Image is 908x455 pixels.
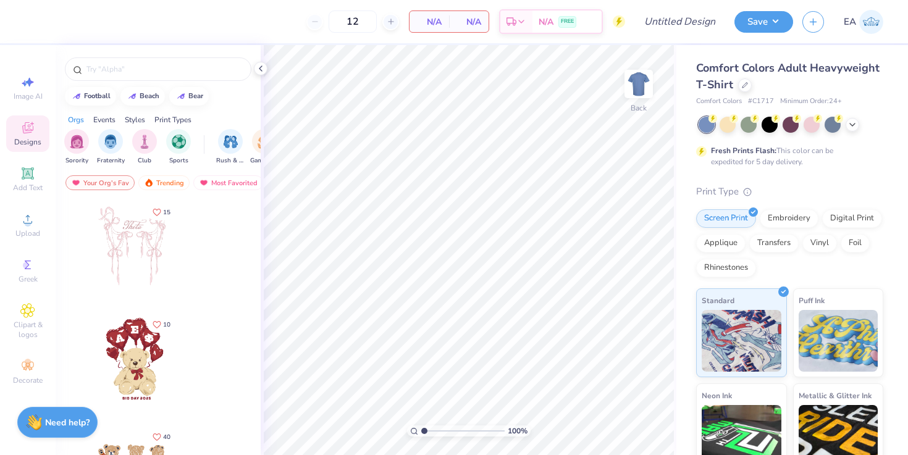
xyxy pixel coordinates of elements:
[224,135,238,149] img: Rush & Bid Image
[64,129,89,165] div: filter for Sorority
[696,234,746,253] div: Applique
[72,93,82,100] img: trend_line.gif
[64,129,89,165] button: filter button
[68,114,84,125] div: Orgs
[711,146,776,156] strong: Fresh Prints Flash:
[85,63,243,75] input: Try "Alpha"
[193,175,263,190] div: Most Favorited
[97,129,125,165] button: filter button
[799,389,872,402] span: Metallic & Glitter Ink
[799,294,825,307] span: Puff Ink
[71,178,81,187] img: most_fav.gif
[456,15,481,28] span: N/A
[144,178,154,187] img: trending.gif
[844,10,883,34] a: EA
[6,320,49,340] span: Clipart & logos
[702,389,732,402] span: Neon Ink
[13,183,43,193] span: Add Text
[84,93,111,99] div: football
[15,228,40,238] span: Upload
[250,156,279,165] span: Game Day
[696,96,742,107] span: Comfort Colors
[696,185,883,199] div: Print Type
[147,204,176,220] button: Like
[176,93,186,100] img: trend_line.gif
[120,87,165,106] button: beach
[163,322,170,328] span: 10
[561,17,574,26] span: FREE
[140,93,159,99] div: beach
[634,9,725,34] input: Untitled Design
[147,316,176,333] button: Like
[417,15,442,28] span: N/A
[250,129,279,165] button: filter button
[802,234,837,253] div: Vinyl
[65,87,116,106] button: football
[97,156,125,165] span: Fraternity
[696,259,756,277] div: Rhinestones
[163,209,170,215] span: 15
[138,135,151,149] img: Club Image
[841,234,870,253] div: Foil
[859,10,883,34] img: Ebony Acosta
[799,310,878,372] img: Puff Ink
[138,156,151,165] span: Club
[780,96,842,107] span: Minimum Order: 24 +
[696,209,756,228] div: Screen Print
[169,87,209,106] button: bear
[132,129,157,165] div: filter for Club
[749,234,799,253] div: Transfers
[19,274,38,284] span: Greek
[45,417,90,428] strong: Need help?
[734,11,793,33] button: Save
[696,61,880,92] span: Comfort Colors Adult Heavyweight T-Shirt
[65,156,88,165] span: Sorority
[154,114,191,125] div: Print Types
[258,135,272,149] img: Game Day Image
[748,96,774,107] span: # C1717
[760,209,818,228] div: Embroidery
[147,428,176,445] button: Like
[13,375,43,385] span: Decorate
[822,209,882,228] div: Digital Print
[166,129,191,165] div: filter for Sports
[539,15,553,28] span: N/A
[216,129,245,165] button: filter button
[93,114,116,125] div: Events
[329,10,377,33] input: – –
[14,91,43,101] span: Image AI
[169,156,188,165] span: Sports
[216,129,245,165] div: filter for Rush & Bid
[138,175,190,190] div: Trending
[172,135,186,149] img: Sports Image
[626,72,651,96] img: Back
[199,178,209,187] img: most_fav.gif
[166,129,191,165] button: filter button
[702,310,781,372] img: Standard
[127,93,137,100] img: trend_line.gif
[188,93,203,99] div: bear
[508,425,528,436] span: 100 %
[844,15,856,29] span: EA
[104,135,117,149] img: Fraternity Image
[97,129,125,165] div: filter for Fraternity
[711,145,863,167] div: This color can be expedited for 5 day delivery.
[14,137,41,147] span: Designs
[216,156,245,165] span: Rush & Bid
[65,175,135,190] div: Your Org's Fav
[132,129,157,165] button: filter button
[250,129,279,165] div: filter for Game Day
[631,102,647,114] div: Back
[70,135,84,149] img: Sorority Image
[163,434,170,440] span: 40
[125,114,145,125] div: Styles
[702,294,734,307] span: Standard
